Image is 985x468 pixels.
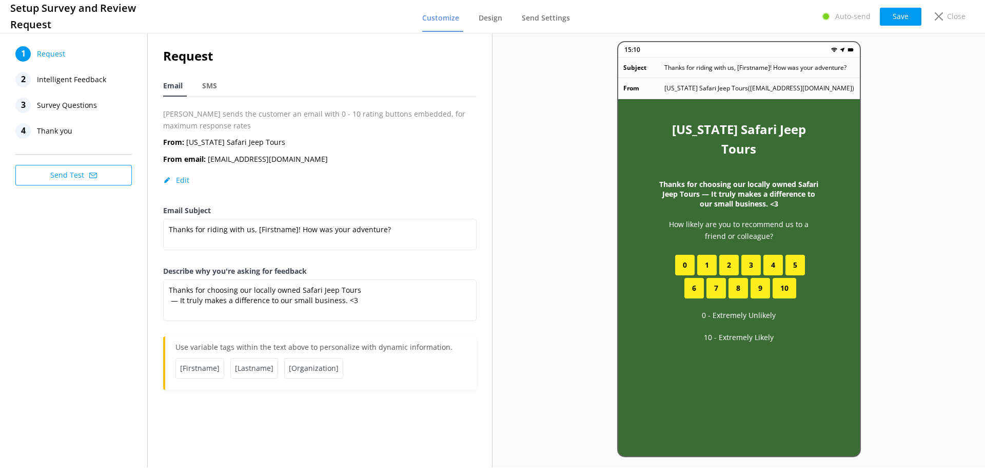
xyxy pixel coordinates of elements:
[692,283,696,294] span: 6
[705,259,709,271] span: 1
[163,279,477,321] textarea: Thanks for choosing our locally owned Safari Jeep Tours — It truly makes a difference to our smal...
[839,47,845,53] img: near-me.png
[702,310,776,321] p: 0 - Extremely Unlikely
[664,83,854,93] p: [US_STATE] Safari Jeep Tours ( [EMAIL_ADDRESS][DOMAIN_NAME] )
[163,205,477,216] label: Email Subject
[163,219,477,250] textarea: Thanks for riding with us, [Firstname]! How was your adventure?
[163,137,285,148] p: [US_STATE] Safari Jeep Tours
[15,123,31,139] div: 4
[37,46,65,62] span: Request
[175,358,224,379] span: [Firstname]
[202,81,217,91] span: SMS
[163,154,206,164] b: From email:
[479,13,502,23] span: Design
[175,342,466,358] p: Use variable tags within the text above to personalize with dynamic information.
[522,13,570,23] span: Send Settings
[704,332,774,343] p: 10 - Extremely Likely
[848,47,854,53] img: battery.png
[163,108,477,132] p: [PERSON_NAME] sends the customer an email with 0 - 10 rating buttons embedded, for maximum respon...
[15,165,132,185] button: Send Test
[683,259,687,271] span: 0
[714,283,718,294] span: 7
[793,259,797,271] span: 5
[664,63,846,72] p: Thanks for riding with us, [Firstname]! How was your adventure?
[623,63,664,72] p: Subject
[37,123,72,139] span: Thank you
[422,13,459,23] span: Customize
[727,259,731,271] span: 2
[624,45,640,54] p: 15:10
[835,11,871,22] p: Auto-send
[623,83,664,93] p: From
[230,358,278,379] span: [Lastname]
[37,98,97,113] span: Survey Questions
[780,283,789,294] span: 10
[163,154,328,165] p: [EMAIL_ADDRESS][DOMAIN_NAME]
[163,46,477,66] h2: Request
[736,283,740,294] span: 8
[163,81,183,91] span: Email
[37,72,106,87] span: Intelligent Feedback
[163,175,189,185] button: Edit
[947,11,966,22] p: Close
[659,219,819,242] p: How likely are you to recommend us to a friend or colleague?
[771,259,775,271] span: 4
[880,8,921,26] button: Save
[749,259,753,271] span: 3
[831,47,837,53] img: wifi.png
[163,266,477,277] label: Describe why you're asking for feedback
[758,283,762,294] span: 9
[659,179,819,209] h3: Thanks for choosing our locally owned Safari Jeep Tours — It truly makes a difference to our smal...
[163,137,184,147] b: From:
[284,358,343,379] span: [Organization]
[659,120,819,159] h2: [US_STATE] Safari Jeep Tours
[15,98,31,113] div: 3
[15,72,31,87] div: 2
[15,46,31,62] div: 1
